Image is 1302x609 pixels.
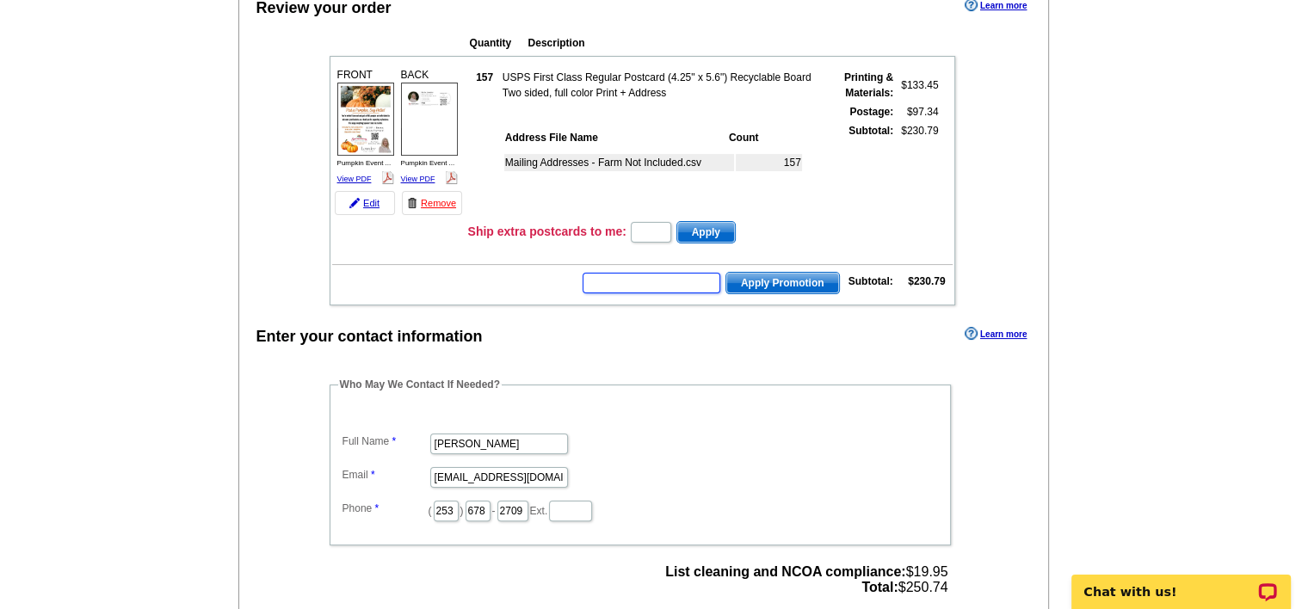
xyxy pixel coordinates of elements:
div: FRONT [335,65,397,189]
button: Apply [676,221,736,243]
img: pencil-icon.gif [349,198,360,208]
span: Pumpkin Event ... [401,159,455,167]
span: $19.95 $250.74 [665,564,947,595]
a: Remove [402,191,462,215]
td: $230.79 [896,122,939,212]
div: BACK [398,65,460,189]
img: small-thumb.jpg [401,83,458,156]
iframe: LiveChat chat widget [1060,555,1302,609]
img: trashcan-icon.gif [407,198,417,208]
img: pdf_logo.png [381,171,394,184]
button: Apply Promotion [725,272,840,294]
label: Full Name [342,434,429,449]
a: Edit [335,191,395,215]
strong: $230.79 [908,275,945,287]
td: USPS First Class Regular Postcard (4.25" x 5.6") Recyclable Board Two sided, full color Print + A... [502,69,826,101]
span: Pumpkin Event ... [337,159,392,167]
span: Apply [677,222,735,243]
label: Email [342,467,429,483]
th: Count [728,129,802,146]
strong: Total: [861,580,898,594]
strong: Subtotal: [848,275,893,287]
img: small-thumb.jpg [337,83,394,156]
td: $97.34 [896,103,939,120]
a: View PDF [337,175,372,183]
strong: 157 [476,71,493,83]
label: Phone [342,501,429,516]
a: View PDF [401,175,435,183]
strong: List cleaning and NCOA compliance: [665,564,905,579]
dd: ( ) - Ext. [338,496,942,523]
strong: Postage: [849,106,893,118]
legend: Who May We Contact If Needed? [338,377,502,392]
strong: Subtotal: [848,125,893,137]
span: Apply Promotion [726,273,839,293]
div: Enter your contact information [256,325,483,348]
img: pdf_logo.png [445,171,458,184]
td: $133.45 [896,69,939,101]
h3: Ship extra postcards to me: [468,224,626,239]
a: Learn more [965,327,1027,341]
td: 157 [736,154,802,171]
th: Address File Name [504,129,726,146]
th: Quantity [469,34,526,52]
th: Description [528,34,842,52]
td: Mailing Addresses - Farm Not Included.csv [504,154,734,171]
strong: Printing & Materials: [844,71,893,99]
